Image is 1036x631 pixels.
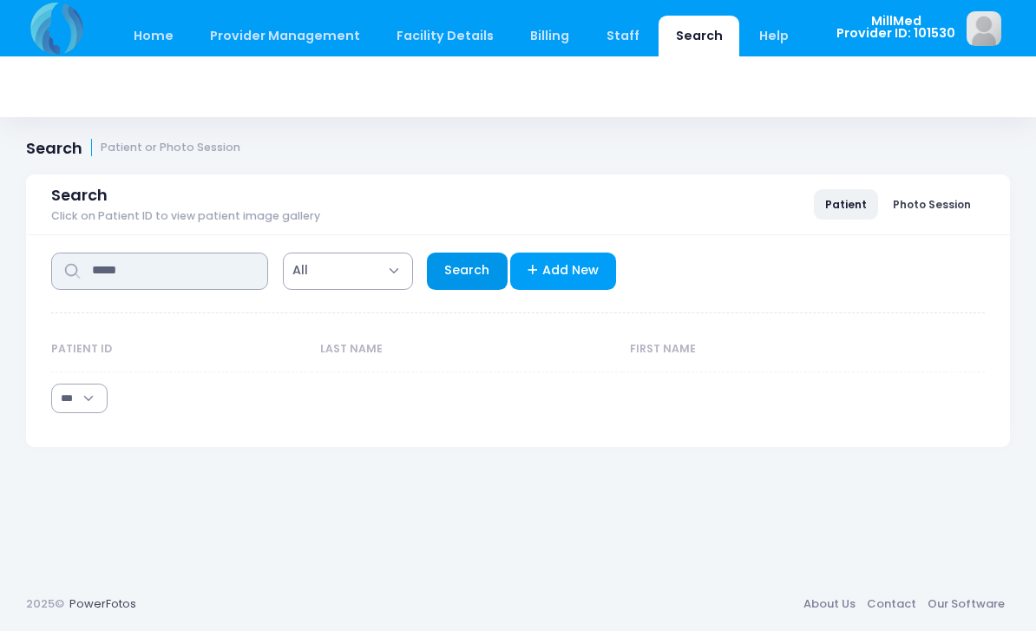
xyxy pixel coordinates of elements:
[69,595,136,612] a: PowerFotos
[743,16,806,56] a: Help
[514,16,587,56] a: Billing
[26,139,240,157] h1: Search
[51,210,320,223] span: Click on Patient ID to view patient image gallery
[101,141,240,154] small: Patient or Photo Session
[193,16,377,56] a: Provider Management
[882,189,982,219] a: Photo Session
[659,16,739,56] a: Search
[967,11,1001,46] img: image
[797,588,861,620] a: About Us
[622,327,946,372] th: First Name
[51,186,108,204] span: Search
[814,189,878,219] a: Patient
[510,253,617,290] a: Add New
[921,588,1010,620] a: Our Software
[836,15,955,40] span: MillMed Provider ID: 101530
[283,253,413,290] span: All
[26,595,64,612] span: 2025©
[51,327,311,372] th: Patient ID
[861,588,921,620] a: Contact
[427,253,508,290] a: Search
[116,16,190,56] a: Home
[311,327,622,372] th: Last Name
[292,261,308,279] span: All
[380,16,511,56] a: Facility Details
[589,16,656,56] a: Staff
